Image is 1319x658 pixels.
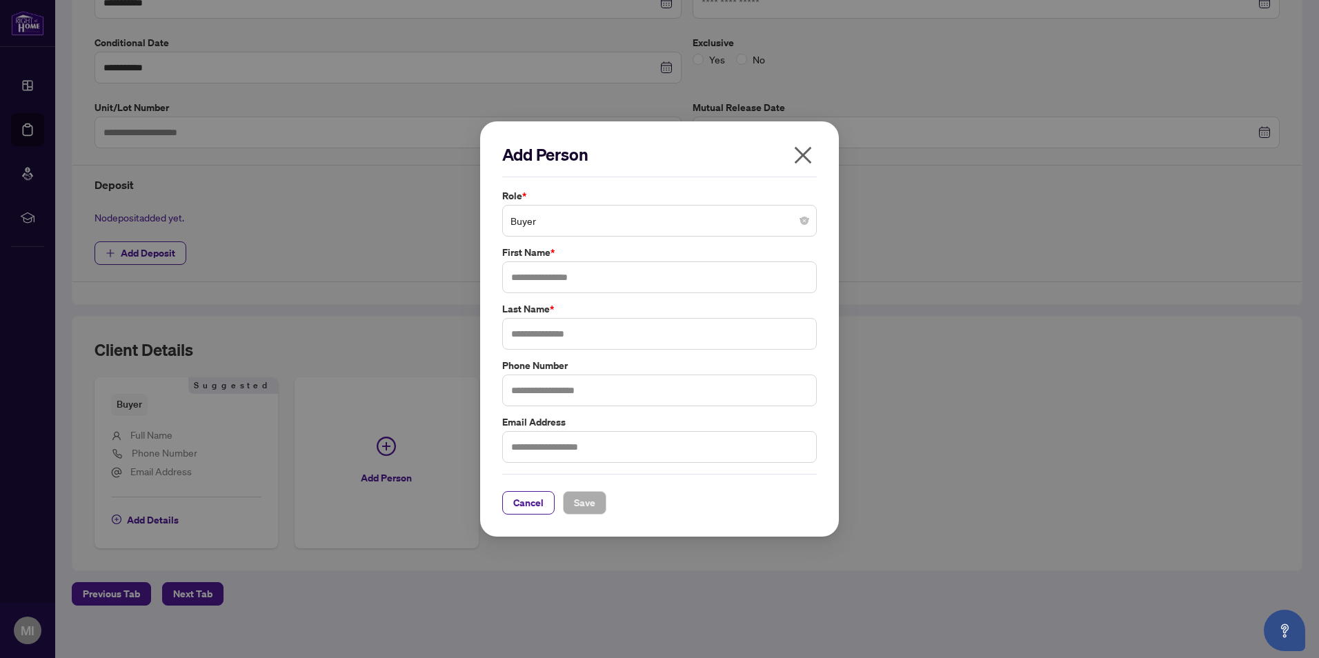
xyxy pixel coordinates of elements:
[502,245,817,260] label: First Name
[792,144,814,166] span: close
[513,492,544,514] span: Cancel
[502,491,555,515] button: Cancel
[502,358,817,373] label: Phone Number
[502,415,817,430] label: Email Address
[502,301,817,317] label: Last Name
[563,491,606,515] button: Save
[502,188,817,203] label: Role
[502,143,817,166] h2: Add Person
[510,208,809,234] span: Buyer
[1264,610,1305,651] button: Open asap
[800,217,809,225] span: close-circle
